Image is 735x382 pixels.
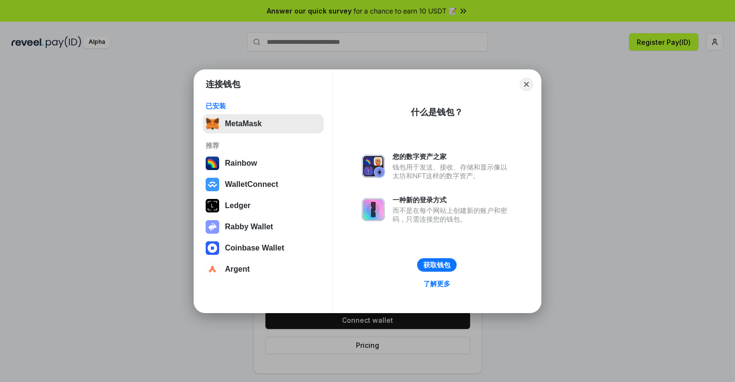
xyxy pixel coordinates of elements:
img: svg+xml,%3Csvg%20xmlns%3D%22http%3A%2F%2Fwww.w3.org%2F2000%2Fsvg%22%20width%3D%2228%22%20height%3... [206,199,219,212]
a: 了解更多 [418,277,456,290]
button: Coinbase Wallet [203,238,324,258]
div: 一种新的登录方式 [393,196,512,204]
button: Argent [203,260,324,279]
div: 推荐 [206,141,321,150]
button: WalletConnect [203,175,324,194]
div: 您的数字资产之家 [393,152,512,161]
button: Ledger [203,196,324,215]
div: 什么是钱包？ [411,106,463,118]
button: Close [520,78,533,91]
img: svg+xml,%3Csvg%20xmlns%3D%22http%3A%2F%2Fwww.w3.org%2F2000%2Fsvg%22%20fill%3D%22none%22%20viewBox... [206,220,219,234]
div: Rainbow [225,159,257,168]
div: Argent [225,265,250,274]
button: Rainbow [203,154,324,173]
div: 已安装 [206,102,321,110]
button: Rabby Wallet [203,217,324,237]
img: svg+xml,%3Csvg%20xmlns%3D%22http%3A%2F%2Fwww.w3.org%2F2000%2Fsvg%22%20fill%3D%22none%22%20viewBox... [362,155,385,178]
div: Rabby Wallet [225,223,273,231]
img: svg+xml,%3Csvg%20width%3D%2228%22%20height%3D%2228%22%20viewBox%3D%220%200%2028%2028%22%20fill%3D... [206,263,219,276]
img: svg+xml,%3Csvg%20width%3D%2228%22%20height%3D%2228%22%20viewBox%3D%220%200%2028%2028%22%20fill%3D... [206,241,219,255]
div: MetaMask [225,119,262,128]
button: 获取钱包 [417,258,457,272]
img: svg+xml,%3Csvg%20fill%3D%22none%22%20height%3D%2233%22%20viewBox%3D%220%200%2035%2033%22%20width%... [206,117,219,131]
img: svg+xml,%3Csvg%20width%3D%2228%22%20height%3D%2228%22%20viewBox%3D%220%200%2028%2028%22%20fill%3D... [206,178,219,191]
div: 钱包用于发送、接收、存储和显示像以太坊和NFT这样的数字资产。 [393,163,512,180]
div: Ledger [225,201,250,210]
div: Coinbase Wallet [225,244,284,252]
div: 了解更多 [423,279,450,288]
img: svg+xml,%3Csvg%20xmlns%3D%22http%3A%2F%2Fwww.w3.org%2F2000%2Fsvg%22%20fill%3D%22none%22%20viewBox... [362,198,385,221]
button: MetaMask [203,114,324,133]
div: 而不是在每个网站上创建新的账户和密码，只需连接您的钱包。 [393,206,512,224]
div: WalletConnect [225,180,278,189]
img: svg+xml,%3Csvg%20width%3D%22120%22%20height%3D%22120%22%20viewBox%3D%220%200%20120%20120%22%20fil... [206,157,219,170]
h1: 连接钱包 [206,79,240,90]
div: 获取钱包 [423,261,450,269]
